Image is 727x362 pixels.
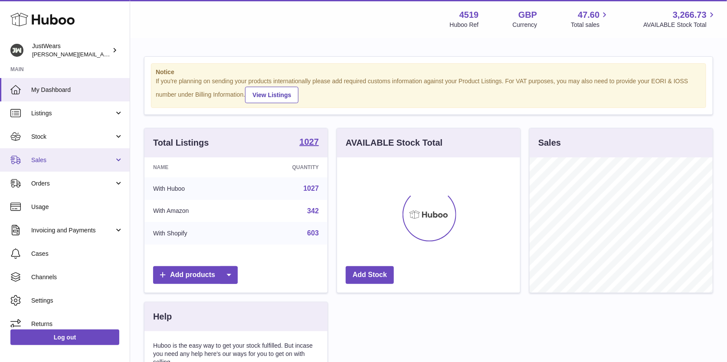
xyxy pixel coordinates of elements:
span: Stock [31,133,114,141]
a: 1027 [303,185,319,192]
h3: Sales [538,137,561,149]
span: [PERSON_NAME][EMAIL_ADDRESS][DOMAIN_NAME] [32,51,174,58]
span: Channels [31,273,123,281]
div: JustWears [32,42,110,59]
span: 3,266.73 [673,9,707,21]
strong: Notice [156,68,701,76]
h3: AVAILABLE Stock Total [346,137,442,149]
strong: GBP [518,9,537,21]
a: View Listings [245,87,298,103]
td: With Huboo [144,177,245,200]
a: 342 [307,207,319,215]
span: 47.60 [578,9,599,21]
span: Listings [31,109,114,117]
div: If you're planning on sending your products internationally please add required customs informati... [156,77,701,103]
span: Orders [31,179,114,188]
span: Settings [31,297,123,305]
a: Add products [153,266,238,284]
a: 603 [307,229,319,237]
span: AVAILABLE Stock Total [643,21,717,29]
img: josh@just-wears.com [10,44,23,57]
span: Cases [31,250,123,258]
a: Log out [10,329,119,345]
a: Add Stock [346,266,394,284]
td: With Shopify [144,222,245,245]
div: Huboo Ref [450,21,479,29]
h3: Total Listings [153,137,209,149]
th: Name [144,157,245,177]
h3: Help [153,311,172,323]
a: 1027 [300,137,319,148]
span: Returns [31,320,123,328]
th: Quantity [245,157,327,177]
span: Usage [31,203,123,211]
span: Invoicing and Payments [31,226,114,235]
a: 47.60 Total sales [571,9,609,29]
span: My Dashboard [31,86,123,94]
span: Total sales [571,21,609,29]
div: Currency [513,21,537,29]
strong: 1027 [300,137,319,146]
td: With Amazon [144,200,245,222]
a: 3,266.73 AVAILABLE Stock Total [643,9,717,29]
span: Sales [31,156,114,164]
strong: 4519 [459,9,479,21]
